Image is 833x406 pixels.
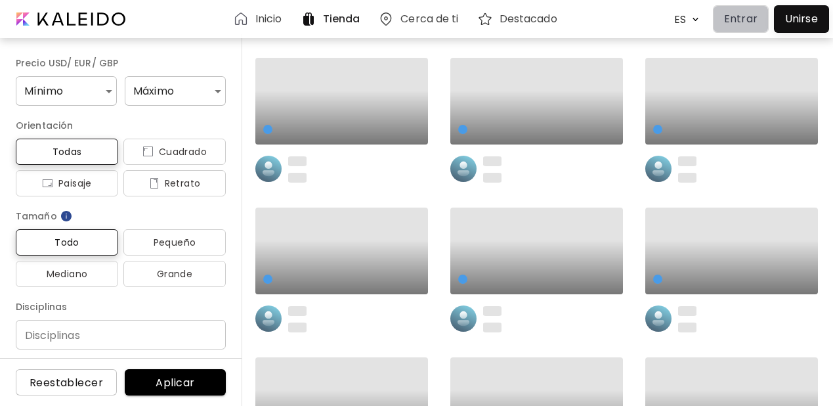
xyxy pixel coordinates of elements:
[301,11,366,27] a: Tienda
[42,178,53,189] img: icon
[26,376,106,390] span: Reestablecer
[713,5,769,33] button: Entrar
[724,11,758,27] p: Entrar
[26,266,108,282] span: Mediano
[713,5,774,33] a: Entrar
[16,76,117,106] div: Mínimo
[477,11,563,27] a: Destacado
[123,139,226,165] button: iconCuadrado
[774,5,829,33] a: Unirse
[323,14,360,24] h6: Tienda
[123,170,226,196] button: iconRetrato
[134,144,215,160] span: Cuadrado
[125,76,226,106] div: Máximo
[123,261,226,287] button: Grande
[134,266,215,282] span: Grande
[16,229,118,256] button: Todo
[60,210,73,223] img: info
[400,14,458,24] h6: Cerca de ti
[26,175,108,191] span: Paisaje
[378,11,463,27] a: Cerca de ti
[500,14,557,24] h6: Destacado
[16,55,226,71] h6: Precio USD/ EUR/ GBP
[134,175,215,191] span: Retrato
[125,369,226,395] button: Aplicar
[233,11,288,27] a: Inicio
[668,8,689,31] div: ES
[26,235,108,250] span: Todo
[123,229,226,256] button: Pequeño
[149,178,160,189] img: icon
[689,13,702,26] img: arrow down
[16,369,117,395] button: Reestablecer
[16,261,118,287] button: Mediano
[255,14,282,24] h6: Inicio
[16,299,226,315] h6: Disciplinas
[134,235,215,250] span: Pequeño
[26,144,108,160] span: Todas
[16,118,226,133] h6: Orientación
[135,376,215,390] span: Aplicar
[16,170,118,196] button: iconPaisaje
[16,139,118,165] button: Todas
[16,208,226,224] h6: Tamaño
[142,147,154,157] img: icon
